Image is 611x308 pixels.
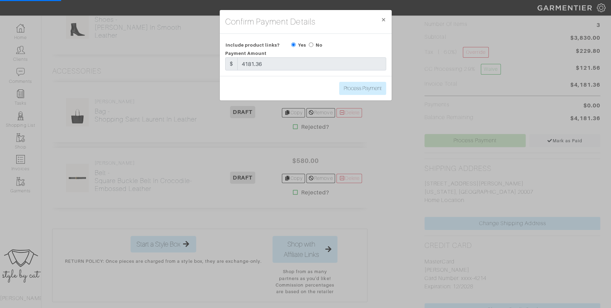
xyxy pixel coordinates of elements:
span: Payment Amount [225,51,267,56]
div: $ [225,57,238,70]
input: Process Payment [339,82,386,95]
span: Include product links? [226,40,280,50]
h4: Confirm Payment Details [225,16,315,28]
label: No [316,42,323,48]
span: × [381,15,386,24]
label: Yes [298,42,306,48]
